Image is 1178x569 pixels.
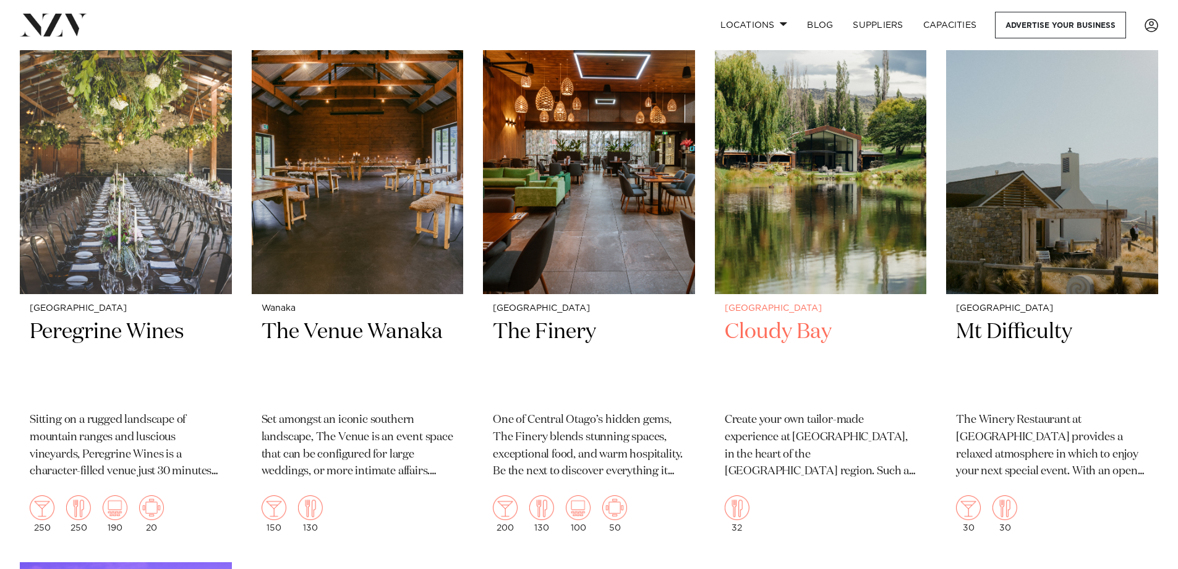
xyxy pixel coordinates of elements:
p: One of Central Otago’s hidden gems, The Finery blends stunning spaces, exceptional food, and warm... [493,412,685,481]
a: Wanaka The Venue Wanaka Set amongst an iconic southern landscape, The Venue is an event space tha... [252,9,464,542]
img: cocktail.png [493,495,518,520]
h2: Cloudy Bay [725,318,917,402]
img: meeting.png [139,495,164,520]
a: SUPPLIERS [843,12,913,38]
a: Locations [711,12,797,38]
img: theatre.png [103,495,127,520]
div: 200 [493,495,518,532]
div: 32 [725,495,749,532]
img: dining.png [66,495,91,520]
div: 100 [566,495,591,532]
div: 30 [992,495,1017,532]
a: [GEOGRAPHIC_DATA] Mt Difficulty The Winery Restaurant at [GEOGRAPHIC_DATA] provides a relaxed atm... [946,9,1158,542]
img: meeting.png [602,495,627,520]
img: Restaurant in Central Otago [483,9,695,294]
div: 130 [298,495,323,532]
img: dining.png [298,495,323,520]
img: nzv-logo.png [20,14,87,36]
div: 250 [66,495,91,532]
img: theatre.png [566,495,591,520]
img: cocktail.png [956,495,981,520]
h2: The Venue Wanaka [262,318,454,402]
div: 150 [262,495,286,532]
h2: The Finery [493,318,685,402]
small: Wanaka [262,304,454,313]
a: Capacities [913,12,987,38]
img: dining.png [529,495,554,520]
p: Set amongst an iconic southern landscape, The Venue is an event space that can be configured for ... [262,412,454,481]
img: cocktail.png [30,495,54,520]
div: 250 [30,495,54,532]
a: BLOG [797,12,843,38]
a: [GEOGRAPHIC_DATA] Cloudy Bay Create your own tailor-made experience at [GEOGRAPHIC_DATA], in the ... [715,9,927,542]
small: [GEOGRAPHIC_DATA] [30,304,222,313]
h2: Peregrine Wines [30,318,222,402]
a: [GEOGRAPHIC_DATA] Peregrine Wines Sitting on a rugged landscape of mountain ranges and luscious v... [20,9,232,542]
p: The Winery Restaurant at [GEOGRAPHIC_DATA] provides a relaxed atmosphere in which to enjoy your n... [956,412,1148,481]
div: 20 [139,495,164,532]
img: dining.png [992,495,1017,520]
small: [GEOGRAPHIC_DATA] [725,304,917,313]
div: 30 [956,495,981,532]
a: Restaurant in Central Otago [GEOGRAPHIC_DATA] The Finery One of Central Otago’s hidden gems, The ... [483,9,695,542]
small: [GEOGRAPHIC_DATA] [493,304,685,313]
div: 130 [529,495,554,532]
a: Advertise your business [995,12,1126,38]
div: 190 [103,495,127,532]
p: Sitting on a rugged landscape of mountain ranges and luscious vineyards, Peregrine Wines is a cha... [30,412,222,481]
img: cocktail.png [262,495,286,520]
img: dining.png [725,495,749,520]
h2: Mt Difficulty [956,318,1148,402]
p: Create your own tailor-made experience at [GEOGRAPHIC_DATA], in the heart of the [GEOGRAPHIC_DATA... [725,412,917,481]
small: [GEOGRAPHIC_DATA] [956,304,1148,313]
div: 50 [602,495,627,532]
